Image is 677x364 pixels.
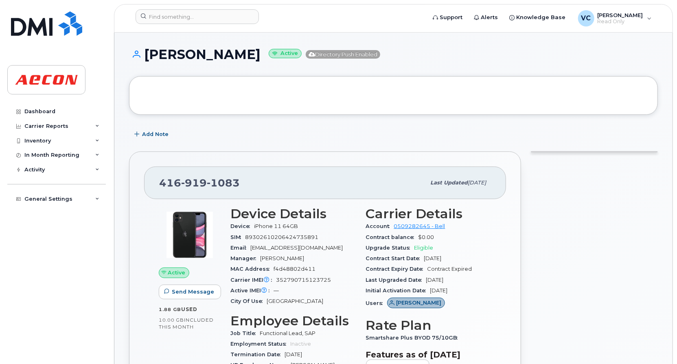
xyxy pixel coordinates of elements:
span: Initial Activation Date [366,287,430,294]
span: Job Title [230,330,260,336]
span: [GEOGRAPHIC_DATA] [267,298,323,304]
span: Active [168,269,186,276]
button: Add Note [129,127,175,142]
span: Send Message [172,288,214,296]
span: included this month [159,317,214,330]
span: 10.00 GB [159,317,184,323]
span: [DATE] [424,255,442,261]
span: Active IMEI [230,287,274,294]
span: Employment Status [230,341,290,347]
a: 0509282645 - Bell [394,223,445,229]
span: Eligible [414,245,434,251]
span: Contract Start Date [366,255,424,261]
span: Device [230,223,254,229]
span: [PERSON_NAME] [396,299,441,307]
span: [DATE] [285,351,302,357]
span: 89302610206424735891 [245,234,318,240]
span: 1.88 GB [159,307,181,312]
a: [PERSON_NAME] [387,300,445,306]
span: [DATE] [426,277,444,283]
h3: Carrier Details [366,206,492,221]
img: iPhone_11.jpg [165,211,214,259]
span: Contract balance [366,234,418,240]
span: Functional Lead, SAP [260,330,315,336]
h3: Features as of [DATE] [366,350,492,360]
span: [DATE] [430,287,448,294]
span: Last updated [430,180,468,186]
span: Email [230,245,250,251]
span: Upgrade Status [366,245,414,251]
span: Users [366,300,387,306]
span: SIM [230,234,245,240]
span: Account [366,223,394,229]
span: Last Upgraded Date [366,277,426,283]
h3: Employee Details [230,314,356,328]
span: Carrier IMEI [230,277,276,283]
h3: Device Details [230,206,356,221]
h3: Rate Plan [366,318,492,333]
span: Termination Date [230,351,285,357]
span: Manager [230,255,260,261]
span: [DATE] [468,180,486,186]
span: Smartshare Plus BYOD 75/10GB [366,335,462,341]
small: Active [269,49,302,58]
span: 1083 [207,177,240,189]
span: [EMAIL_ADDRESS][DOMAIN_NAME] [250,245,343,251]
span: Inactive [290,341,311,347]
span: Contract Expiry Date [366,266,427,272]
span: 352790715123725 [276,277,331,283]
span: MAC Address [230,266,274,272]
span: used [181,306,197,312]
span: City Of Use [230,298,267,304]
span: Contract Expired [427,266,472,272]
h1: [PERSON_NAME] [129,47,658,61]
span: 416 [159,177,240,189]
span: f4d48802d411 [274,266,315,272]
span: [PERSON_NAME] [260,255,304,261]
button: Send Message [159,285,221,299]
span: $0.00 [418,234,434,240]
span: Directory Push Enabled [306,50,380,59]
span: 919 [181,177,207,189]
span: iPhone 11 64GB [254,223,298,229]
span: — [274,287,279,294]
span: Add Note [142,130,169,138]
